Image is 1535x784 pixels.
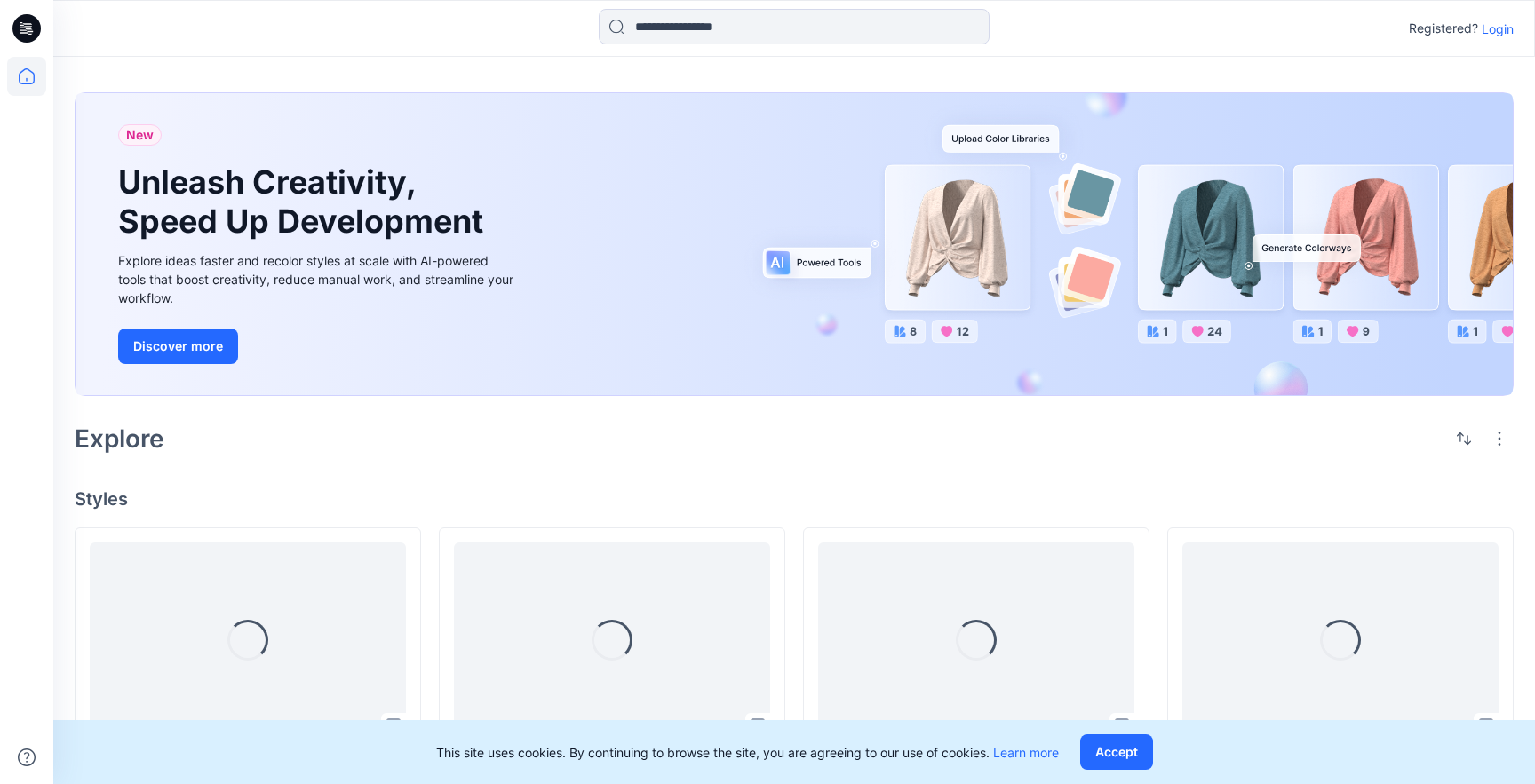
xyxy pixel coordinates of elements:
p: Login [1482,20,1514,38]
span: New [126,124,154,146]
div: Explore ideas faster and recolor styles at scale with AI-powered tools that boost creativity, red... [118,251,518,307]
h4: Styles [75,488,1514,510]
h2: Explore [75,424,164,453]
p: Registered? [1409,18,1478,39]
button: Accept [1080,734,1153,770]
button: Discover more [118,329,238,364]
a: Learn more [993,745,1059,760]
p: This site uses cookies. By continuing to browse the site, you are agreeing to our use of cookies. [436,743,1059,762]
h1: Unleash Creativity, Speed Up Development [118,163,491,240]
a: Discover more [118,329,518,364]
